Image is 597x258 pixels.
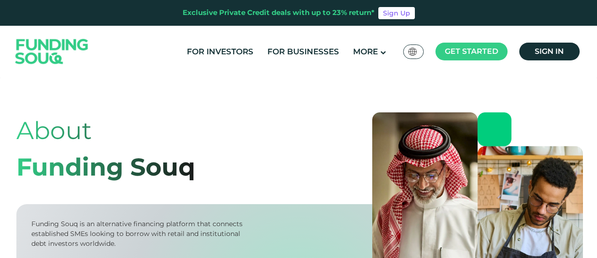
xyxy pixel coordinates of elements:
span: Sign in [535,47,564,56]
a: For Investors [184,44,256,59]
img: Logo [6,28,98,75]
a: Sign in [519,43,580,60]
a: For Businesses [265,44,341,59]
span: More [353,47,378,56]
div: Funding Souq [16,149,195,185]
img: SA Flag [408,48,417,56]
div: Funding Souq is an alternative financing platform that connects established SMEs looking to borro... [31,219,246,249]
a: Sign Up [378,7,415,19]
div: About [16,112,195,149]
span: Get started [445,47,498,56]
div: Exclusive Private Credit deals with up to 23% return* [183,7,375,18]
